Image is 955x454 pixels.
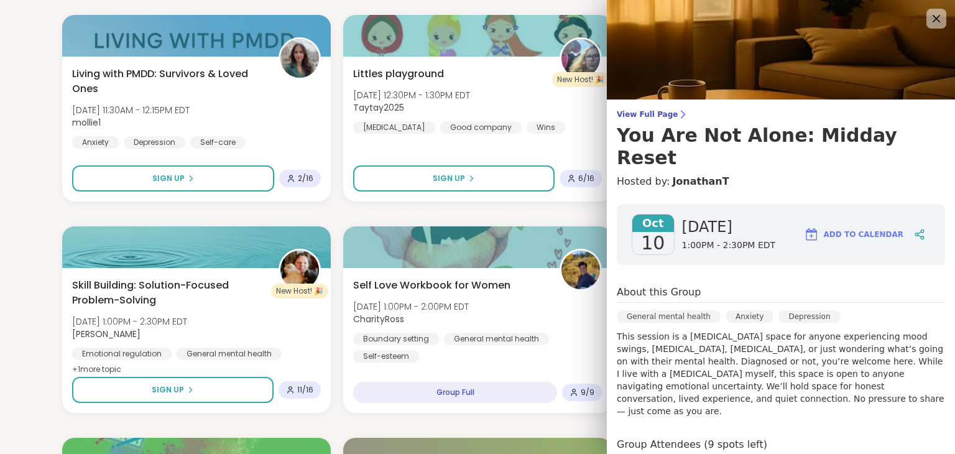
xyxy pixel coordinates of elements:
div: [MEDICAL_DATA] [353,121,435,134]
button: Sign Up [353,165,555,192]
div: Boundary setting [353,333,439,345]
span: [DATE] 11:30AM - 12:15PM EDT [72,104,190,116]
div: Group Full [353,382,557,403]
div: Self-care [190,136,246,149]
img: CharityRoss [561,251,600,289]
div: Wins [527,121,565,134]
span: Self Love Workbook for Women [353,278,510,293]
span: 10 [641,232,665,254]
span: 1:00PM - 2:30PM EDT [682,239,776,252]
b: Taytay2025 [353,101,404,114]
b: mollie1 [72,116,101,129]
span: 11 / 16 [297,385,313,395]
span: Littles playground [353,67,444,81]
div: Self-esteem [353,350,419,363]
div: Anxiety [72,136,119,149]
span: 6 / 16 [578,174,594,183]
span: Sign Up [433,173,465,184]
div: New Host! 🎉 [271,284,328,299]
span: Skill Building: Solution-Focused Problem-Solving [72,278,265,308]
span: Sign Up [152,384,184,396]
span: 9 / 9 [581,387,594,397]
a: JonathanT [672,174,729,189]
button: Sign Up [72,377,274,403]
div: Emotional regulation [72,348,172,360]
h3: You Are Not Alone: Midday Reset [617,124,945,169]
button: Sign Up [72,165,274,192]
img: ShareWell Logomark [804,227,819,242]
button: Add to Calendar [798,220,909,249]
div: Anxiety [726,310,773,323]
h4: About this Group [617,285,701,300]
img: Taytay2025 [561,39,600,78]
span: [DATE] 1:00PM - 2:30PM EDT [72,315,187,328]
span: Living with PMDD: Survivors & Loved Ones [72,67,265,96]
span: View Full Page [617,109,945,119]
div: Depression [124,136,185,149]
div: Good company [440,121,522,134]
img: mollie1 [280,39,319,78]
span: [DATE] 12:30PM - 1:30PM EDT [353,89,470,101]
div: General mental health [617,310,721,323]
b: CharityRoss [353,313,404,325]
div: Depression [778,310,840,323]
b: [PERSON_NAME] [72,328,141,340]
span: Oct [632,215,674,232]
div: General mental health [444,333,549,345]
div: New Host! 🎉 [552,72,609,87]
span: Add to Calendar [824,229,903,240]
span: Sign Up [152,173,185,184]
span: [DATE] [682,217,776,237]
span: 2 / 16 [298,174,313,183]
img: LuAnn [280,251,319,289]
span: [DATE] 1:00PM - 2:00PM EDT [353,300,469,313]
div: General mental health [177,348,282,360]
h4: Hosted by: [617,174,945,189]
p: This session is a [MEDICAL_DATA] space for anyone experiencing mood swings, [MEDICAL_DATA], [MEDI... [617,330,945,417]
a: View Full PageYou Are Not Alone: Midday Reset [617,109,945,169]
